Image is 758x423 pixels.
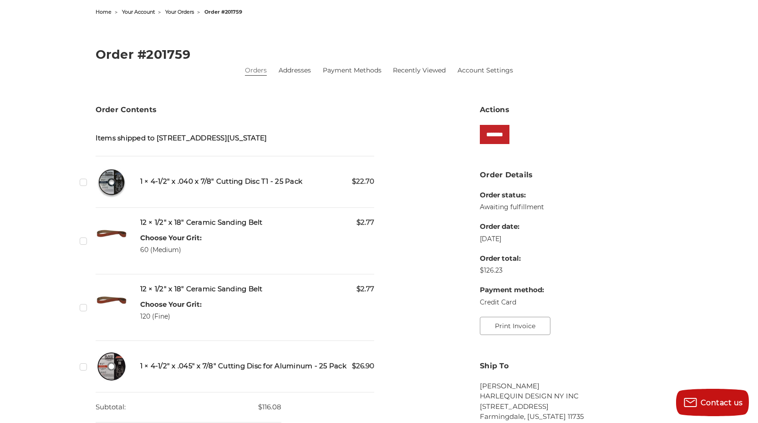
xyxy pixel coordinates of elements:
dd: Credit Card [480,298,544,307]
dt: Payment method: [480,285,544,295]
span: $22.70 [352,176,374,187]
img: 1/2" x 18" Ceramic File Belt [96,284,127,316]
img: 4.5" cutting disc for aluminum [96,351,127,382]
a: your account [122,9,155,15]
span: order #201759 [204,9,242,15]
button: Contact us [676,389,749,416]
li: [PERSON_NAME] [480,381,662,392]
h3: Order Details [480,170,662,181]
h3: Order Contents [96,104,375,115]
dt: Subtotal: [96,392,126,422]
h3: Ship To [480,361,662,371]
a: Addresses [279,66,311,75]
a: your orders [165,9,194,15]
span: Contact us [701,398,743,407]
a: Payment Methods [323,66,382,75]
button: Print Invoice [480,317,550,335]
a: Recently Viewed [393,66,446,75]
dt: Choose Your Grit: [140,299,202,310]
dd: $126.23 [480,266,544,275]
dd: Awaiting fulfillment [480,202,544,212]
h3: Actions [480,104,662,115]
h5: Items shipped to [STREET_ADDRESS][US_STATE] [96,133,375,144]
dt: Order total: [480,253,544,264]
h2: Order #201759 [96,48,663,61]
dt: Choose Your Grit: [140,233,202,243]
dd: 60 (Medium) [140,245,202,255]
dt: Order status: [480,190,544,201]
h5: 12 × 1/2" x 18" Ceramic Sanding Belt [140,217,375,228]
img: 1/2" x 18" Ceramic File Belt [96,217,127,249]
dt: Order date: [480,222,544,232]
h5: 12 × 1/2" x 18" Ceramic Sanding Belt [140,284,375,294]
dd: 120 (Fine) [140,312,202,321]
h5: 1 × 4-1/2" x .045" x 7/8" Cutting Disc for Aluminum - 25 Pack [140,361,375,371]
img: 4-1/2" super thin cut off wheel for fast metal cutting and minimal kerf [96,166,127,198]
li: Farmingdale, [US_STATE] 11735 [480,412,662,422]
span: $2.77 [356,284,374,294]
a: Account Settings [458,66,513,75]
a: home [96,9,112,15]
a: Orders [245,66,267,75]
li: HARLEQUIN DESIGN NY INC [480,391,662,402]
li: [STREET_ADDRESS] [480,402,662,412]
dd: $116.08 [96,392,281,423]
h5: 1 × 4-1/2" x .040 x 7/8" Cutting Disc T1 - 25 Pack [140,176,375,187]
span: $2.77 [356,217,374,228]
span: $26.90 [352,361,374,371]
dd: [DATE] [480,234,544,244]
